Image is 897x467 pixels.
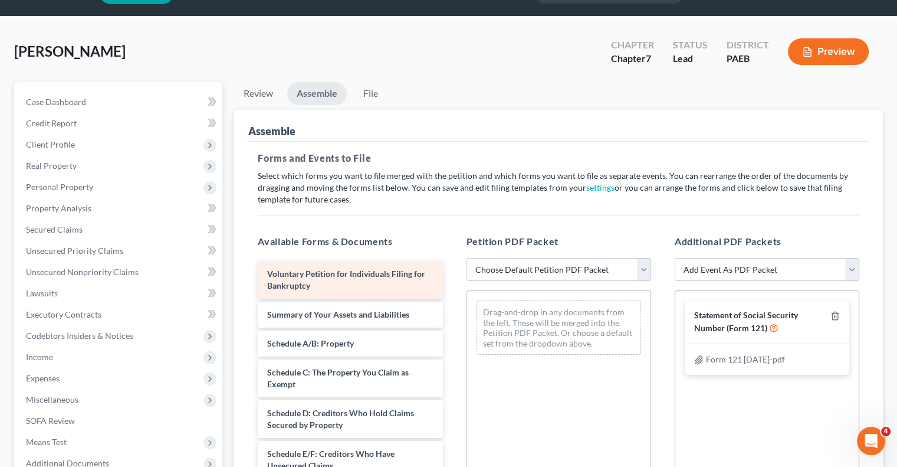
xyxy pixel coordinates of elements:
span: Property Analysis [26,203,91,213]
div: Chapter [611,38,654,52]
div: Status [673,38,708,52]
span: Credit Report [26,118,77,128]
span: Voluntary Petition for Individuals Filing for Bankruptcy [267,269,425,290]
a: Review [234,82,282,105]
span: Unsecured Nonpriority Claims [26,267,139,277]
p: Select which forms you want to file merged with the petition and which forms you want to file as ... [258,170,859,205]
span: Schedule D: Creditors Who Hold Claims Secured by Property [267,408,414,430]
a: Property Analysis [17,198,222,219]
div: Lead [673,52,708,66]
a: Unsecured Nonpriority Claims [17,262,222,283]
a: Executory Contracts [17,304,222,325]
span: Case Dashboard [26,97,86,107]
span: Petition PDF Packet [466,236,558,247]
span: 4 [881,427,891,436]
a: Case Dashboard [17,92,222,113]
span: Summary of Your Assets and Liabilities [267,309,409,319]
span: Unsecured Priority Claims [26,246,123,256]
div: Drag-and-drop in any documents from the left. These will be merged into the Petition PDF Packet. ... [477,301,641,355]
a: Unsecured Priority Claims [17,240,222,262]
button: Preview [788,38,869,65]
a: Secured Claims [17,219,222,240]
span: Lawsuits [26,288,58,298]
span: Statement of Social Security Number (Form 121) [694,310,798,333]
h5: Additional PDF Packets [675,234,859,249]
div: Assemble [248,124,295,138]
span: Personal Property [26,182,93,192]
span: SOFA Review [26,416,75,426]
span: Form 121 [DATE]-pdf [706,354,785,364]
div: Chapter [611,52,654,66]
div: PAEB [727,52,769,66]
iframe: Intercom live chat [857,427,885,455]
span: Income [26,352,53,362]
span: Miscellaneous [26,394,78,404]
a: Credit Report [17,113,222,134]
span: Codebtors Insiders & Notices [26,331,133,341]
a: Assemble [287,82,347,105]
h5: Forms and Events to File [258,151,859,165]
a: SOFA Review [17,410,222,432]
span: 7 [646,53,651,64]
span: Schedule A/B: Property [267,338,354,348]
span: Client Profile [26,139,75,149]
span: Schedule C: The Property You Claim as Exempt [267,367,409,389]
span: Secured Claims [26,224,83,234]
span: Expenses [26,373,60,383]
span: Means Test [26,437,67,447]
h5: Available Forms & Documents [258,234,442,249]
span: Executory Contracts [26,309,101,319]
span: [PERSON_NAME] [14,43,126,60]
span: Real Property [26,161,77,171]
a: settings [586,182,615,192]
a: File [351,82,389,105]
a: Lawsuits [17,283,222,304]
div: District [727,38,769,52]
